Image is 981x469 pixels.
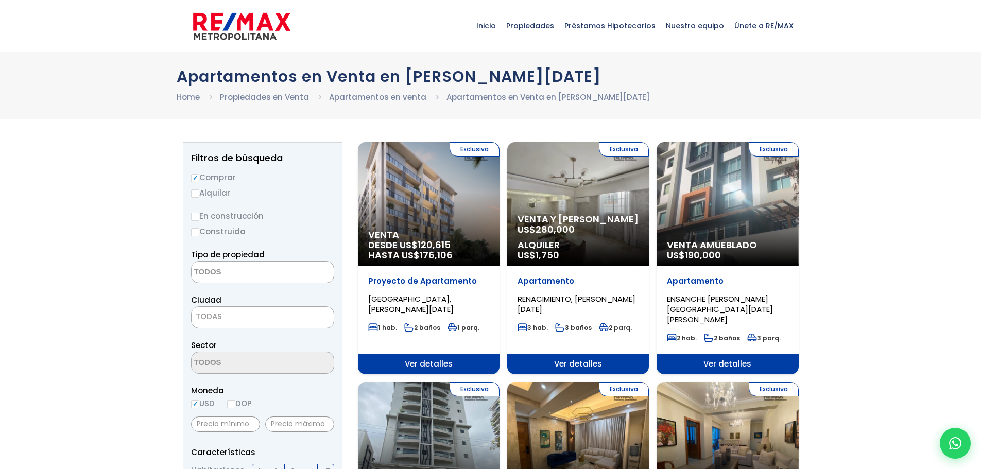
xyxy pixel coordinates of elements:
span: Sector [191,340,217,351]
p: Proyecto de Apartamento [368,276,489,286]
a: Exclusiva Venta Amueblado US$190,000 Apartamento ENSANCHE [PERSON_NAME][GEOGRAPHIC_DATA][DATE][PE... [657,142,798,374]
span: 3 baños [555,323,592,332]
span: 120,615 [418,238,451,251]
span: 1 hab. [368,323,397,332]
input: En construcción [191,213,199,221]
span: 2 baños [704,334,740,342]
span: Exclusiva [749,382,799,396]
span: Ver detalles [507,354,649,374]
span: 176,106 [420,249,453,262]
a: Exclusiva Venta DESDE US$120,615 HASTA US$176,106 Proyecto de Apartamento [GEOGRAPHIC_DATA], [PER... [358,142,500,374]
a: Propiedades en Venta [220,92,309,102]
span: 3 hab. [518,323,548,332]
span: Venta [368,230,489,240]
span: Exclusiva [599,142,649,157]
span: ENSANCHE [PERSON_NAME][GEOGRAPHIC_DATA][DATE][PERSON_NAME] [667,293,773,325]
span: 1,750 [536,249,559,262]
span: 280,000 [536,223,575,236]
h1: Apartamentos en Venta en [PERSON_NAME][DATE] [177,67,805,85]
span: US$ [518,249,559,262]
span: Propiedades [501,10,559,41]
span: 190,000 [685,249,721,262]
span: Exclusiva [749,142,799,157]
input: USD [191,400,199,408]
span: Ver detalles [358,354,500,374]
span: Moneda [191,384,334,397]
h2: Filtros de búsqueda [191,153,334,163]
span: Venta Amueblado [667,240,788,250]
span: [GEOGRAPHIC_DATA], [PERSON_NAME][DATE] [368,293,454,315]
span: 3 parq. [747,334,781,342]
span: Exclusiva [450,382,500,396]
p: Apartamento [667,276,788,286]
span: Nuestro equipo [661,10,729,41]
span: Únete a RE/MAX [729,10,799,41]
span: Exclusiva [450,142,500,157]
span: Préstamos Hipotecarios [559,10,661,41]
span: DESDE US$ [368,240,489,260]
span: TODAS [196,311,222,322]
span: HASTA US$ [368,250,489,260]
span: Ciudad [191,294,221,305]
label: Alquilar [191,186,334,199]
label: USD [191,397,215,410]
span: 2 parq. [599,323,632,332]
input: Alquilar [191,189,199,198]
span: 1 parq. [448,323,479,332]
label: Comprar [191,171,334,184]
p: Apartamento [518,276,639,286]
span: US$ [518,223,575,236]
span: RENACIMIENTO, [PERSON_NAME][DATE] [518,293,635,315]
label: DOP [227,397,252,410]
input: DOP [227,400,235,408]
input: Comprar [191,174,199,182]
a: Home [177,92,200,102]
input: Construida [191,228,199,236]
span: US$ [667,249,721,262]
p: Características [191,446,334,459]
li: Apartamentos en Venta en [PERSON_NAME][DATE] [446,91,650,103]
span: TODAS [191,306,334,328]
span: TODAS [192,309,334,324]
span: Inicio [471,10,501,41]
a: Apartamentos en venta [329,92,426,102]
span: Ver detalles [657,354,798,374]
span: Alquiler [518,240,639,250]
textarea: Search [192,352,291,374]
span: Venta y [PERSON_NAME] [518,214,639,224]
span: Exclusiva [599,382,649,396]
label: Construida [191,225,334,238]
input: Precio mínimo [191,416,260,432]
a: Exclusiva Venta y [PERSON_NAME] US$280,000 Alquiler US$1,750 Apartamento RENACIMIENTO, [PERSON_NA... [507,142,649,374]
span: 2 baños [404,323,440,332]
textarea: Search [192,262,291,284]
label: En construcción [191,210,334,222]
span: 2 hab. [667,334,697,342]
span: Tipo de propiedad [191,249,265,260]
img: remax-metropolitana-logo [193,11,290,42]
input: Precio máximo [265,416,334,432]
